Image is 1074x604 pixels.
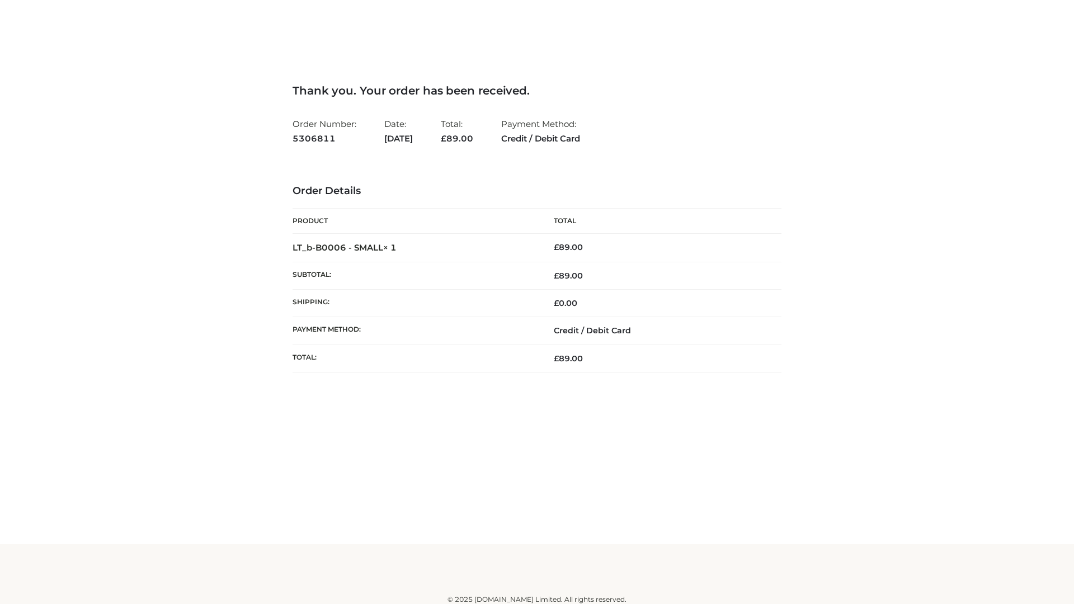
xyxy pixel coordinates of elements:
th: Product [293,209,537,234]
th: Total [537,209,781,234]
span: £ [554,271,559,281]
th: Subtotal: [293,262,537,289]
span: £ [554,353,559,364]
li: Order Number: [293,114,356,148]
bdi: 0.00 [554,298,577,308]
h3: Order Details [293,185,781,197]
strong: Credit / Debit Card [501,131,580,146]
span: 89.00 [554,271,583,281]
span: £ [554,298,559,308]
bdi: 89.00 [554,242,583,252]
strong: × 1 [383,242,397,253]
strong: LT_b-B0006 - SMALL [293,242,397,253]
span: £ [554,242,559,252]
li: Payment Method: [501,114,580,148]
td: Credit / Debit Card [537,317,781,345]
li: Date: [384,114,413,148]
th: Payment method: [293,317,537,345]
span: £ [441,133,446,144]
h3: Thank you. Your order has been received. [293,84,781,97]
strong: 5306811 [293,131,356,146]
span: 89.00 [554,353,583,364]
span: 89.00 [441,133,473,144]
li: Total: [441,114,473,148]
th: Total: [293,345,537,372]
strong: [DATE] [384,131,413,146]
th: Shipping: [293,290,537,317]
